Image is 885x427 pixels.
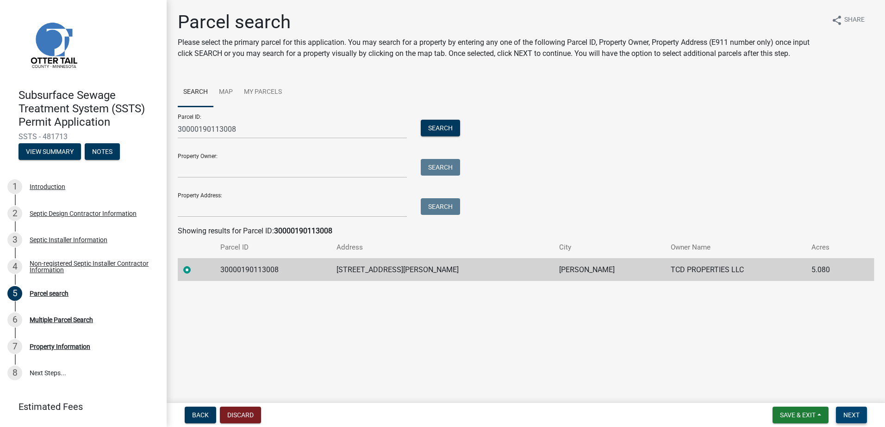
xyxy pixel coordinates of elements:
[824,11,872,29] button: shareShare
[178,78,213,107] a: Search
[7,259,22,274] div: 4
[215,237,331,258] th: Parcel ID
[19,132,148,141] span: SSTS - 481713
[806,237,855,258] th: Acres
[554,237,665,258] th: City
[85,149,120,156] wm-modal-confirm: Notes
[238,78,287,107] a: My Parcels
[665,258,806,281] td: TCD PROPERTIES LLC
[7,339,22,354] div: 7
[178,226,874,237] div: Showing results for Parcel ID:
[30,210,137,217] div: Septic Design Contractor Information
[19,149,81,156] wm-modal-confirm: Summary
[780,411,816,419] span: Save & Exit
[30,343,90,350] div: Property Information
[178,11,824,33] h1: Parcel search
[30,183,65,190] div: Introduction
[7,179,22,194] div: 1
[30,237,107,243] div: Septic Installer Information
[421,198,460,215] button: Search
[7,232,22,247] div: 3
[178,37,824,59] p: Please select the primary parcel for this application. You may search for a property by entering ...
[331,237,554,258] th: Address
[30,260,152,273] div: Non-registered Septic Installer Contractor Information
[831,15,842,26] i: share
[843,411,860,419] span: Next
[220,407,261,423] button: Discard
[7,206,22,221] div: 2
[19,143,81,160] button: View Summary
[554,258,665,281] td: [PERSON_NAME]
[7,312,22,327] div: 6
[19,89,159,128] h4: Subsurface Sewage Treatment System (SSTS) Permit Application
[7,366,22,380] div: 8
[215,258,331,281] td: 30000190113008
[7,397,152,416] a: Estimated Fees
[421,120,460,136] button: Search
[185,407,216,423] button: Back
[836,407,867,423] button: Next
[192,411,209,419] span: Back
[773,407,829,423] button: Save & Exit
[806,258,855,281] td: 5.080
[665,237,806,258] th: Owner Name
[421,159,460,176] button: Search
[331,258,554,281] td: [STREET_ADDRESS][PERSON_NAME]
[19,10,88,79] img: Otter Tail County, Minnesota
[30,290,69,297] div: Parcel search
[7,286,22,301] div: 5
[85,143,120,160] button: Notes
[844,15,865,26] span: Share
[213,78,238,107] a: Map
[30,317,93,323] div: Multiple Parcel Search
[274,226,332,235] strong: 30000190113008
